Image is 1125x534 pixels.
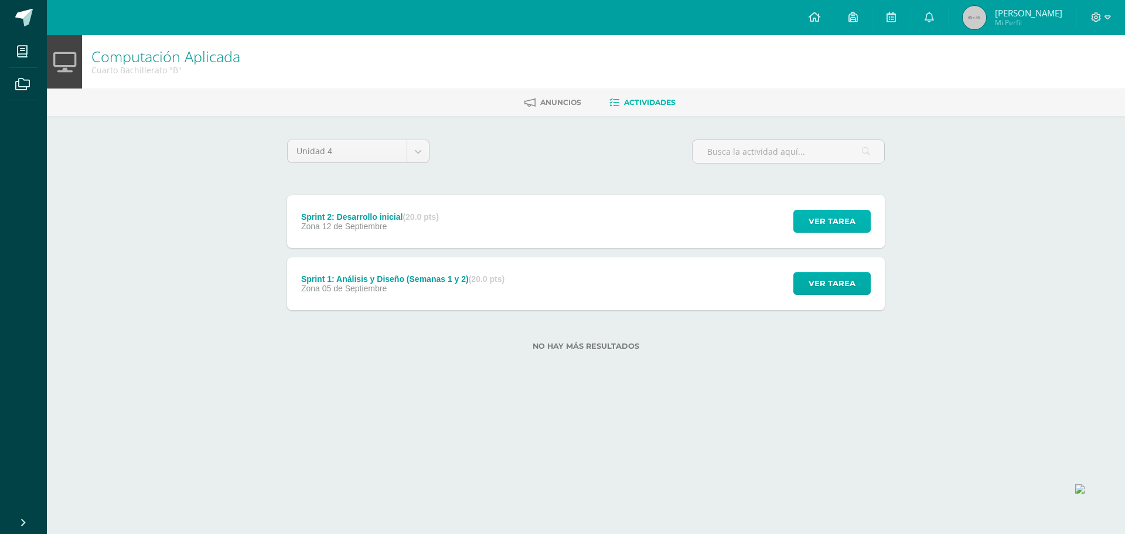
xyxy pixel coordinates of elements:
[287,342,885,351] label: No hay más resultados
[301,274,504,284] div: Sprint 1: Análisis y Diseño (Semanas 1 y 2)
[403,212,438,222] strong: (20.0 pts)
[91,48,240,64] h1: Computación Aplicada
[524,93,581,112] a: Anuncios
[296,140,398,162] span: Unidad 4
[609,93,676,112] a: Actividades
[624,98,676,107] span: Actividades
[995,18,1062,28] span: Mi Perfil
[322,222,387,231] span: 12 de Septiembre
[995,7,1062,19] span: [PERSON_NAME]
[693,140,884,163] input: Busca la actividad aquí...
[469,274,504,284] strong: (20.0 pts)
[301,212,439,222] div: Sprint 2: Desarrollo inicial
[809,273,855,294] span: Ver tarea
[91,64,240,76] div: Cuarto Bachillerato 'B'
[809,210,855,232] span: Ver tarea
[540,98,581,107] span: Anuncios
[301,284,320,293] span: Zona
[288,140,429,162] a: Unidad 4
[322,284,387,293] span: 05 de Septiembre
[91,46,240,66] a: Computación Aplicada
[793,272,871,295] button: Ver tarea
[963,6,986,29] img: 45x45
[301,222,320,231] span: Zona
[793,210,871,233] button: Ver tarea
